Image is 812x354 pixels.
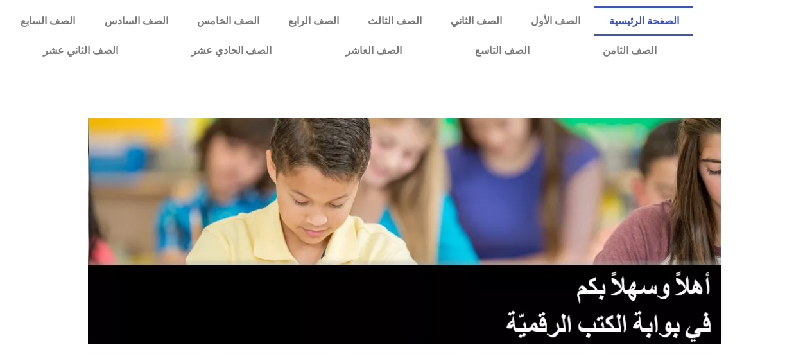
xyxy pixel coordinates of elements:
a: الصف الثالث [353,6,436,36]
a: الصف الثاني عشر [6,36,155,66]
a: الصف الأول [516,6,594,36]
a: الصف الثامن [566,36,693,66]
a: الصف الثاني [436,6,516,36]
a: الصف الخامس [182,6,273,36]
a: الصف التاسع [438,36,566,66]
a: الصف السابع [6,6,90,36]
a: الصف العاشر [309,36,438,66]
a: الصفحة الرئيسية [594,6,693,36]
a: الصف الحادي عشر [155,36,308,66]
a: الصف الرابع [273,6,353,36]
a: الصف السادس [90,6,182,36]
